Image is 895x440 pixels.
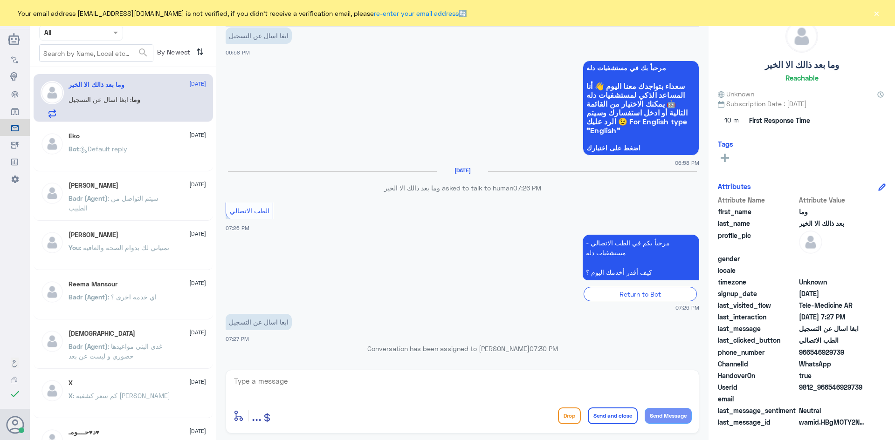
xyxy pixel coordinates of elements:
h5: Reema Mansour [69,280,117,288]
span: 0 [799,406,867,415]
span: 9812_966546929739 [799,382,867,392]
img: defaultAdmin.png [799,230,822,254]
p: 20/8/2025, 7:26 PM [583,235,699,280]
h5: وما بعد ذالك الا الخير [765,60,839,70]
input: Search by Name, Local etc… [40,45,153,61]
span: last_message_id [718,417,797,427]
img: defaultAdmin.png [41,280,64,304]
span: الطب الاتصالي [799,335,867,345]
i: ⇅ [196,44,204,60]
span: locale [718,265,797,275]
h6: Attributes [718,182,751,190]
span: profile_pic [718,230,797,252]
span: : تمنياتي لك بدوام الصحة والعافية [80,244,169,251]
span: true [799,371,867,380]
span: last_clicked_button [718,335,797,345]
img: defaultAdmin.png [41,132,64,156]
button: Drop [558,407,581,424]
span: ابغا اسال عن التسجيل [799,324,867,333]
h6: Reachable [785,74,819,82]
a: re-enter your email address [374,9,459,17]
img: defaultAdmin.png [41,330,64,353]
span: phone_number [718,347,797,357]
span: X [69,392,73,399]
span: ... [252,407,262,424]
h5: Eko [69,132,80,140]
h5: وما بعد ذالك الا الخير [69,81,124,89]
span: wamid.HBgMOTY2NTQ2OTI5NzM5FQIAEhggODY0RTQ4NTBCNEJCODFCNDIwNTlFRjJDQjYwNkRDOEIA [799,417,867,427]
button: × [872,8,881,18]
span: HandoverOn [718,371,797,380]
p: Conversation has been assigned to [PERSON_NAME] [226,344,699,353]
span: UserId [718,382,797,392]
h5: د♥حــــومـ♥ [69,428,100,436]
span: 06:58 PM [675,159,699,167]
span: Bot [69,145,79,153]
span: 966546929739 [799,347,867,357]
h5: Mohammed ALRASHED [69,231,118,239]
span: : Default reply [79,145,127,153]
span: وما [131,95,140,103]
span: مرحباً بك في مستشفيات دله [586,64,695,72]
span: Badr (Agent) [69,293,108,301]
span: You [69,244,80,251]
span: 07:30 PM [530,345,558,352]
span: Attribute Name [718,195,797,205]
span: [DATE] [189,378,206,386]
button: Send Message [645,408,692,424]
span: Badr (Agent) [69,194,108,202]
i: check [9,388,21,399]
span: [DATE] [189,131,206,139]
span: : اي خدمه اخرى ؟ [108,293,157,301]
span: Tele-Medicine AR [799,300,867,310]
span: [DATE] [189,180,206,189]
span: 2025-08-13T15:57:39.092Z [799,289,867,298]
span: 2025-08-20T16:27:10.871Z [799,312,867,322]
h6: Tags [718,140,733,148]
span: : سيتم التواصل من الطبيب [69,194,158,212]
span: last_message [718,324,797,333]
span: first_name [718,207,797,217]
span: Attribute Value [799,195,867,205]
span: سعداء بتواجدك معنا اليوم 👋 أنا المساعد الذكي لمستشفيات دله 🤖 يمكنك الاختيار من القائمة التالية أو... [586,81,695,135]
span: 07:26 PM [226,225,249,231]
span: : ابغا اسال عن التسجيل [69,95,131,103]
p: وما بعد ذالك الا الخير asked to talk to human [226,183,699,193]
span: By Newest [153,44,193,63]
img: defaultAdmin.png [786,20,818,52]
h5: سبحان الله [69,330,135,338]
span: First Response Time [749,115,810,125]
span: : غدي البني مواعيدها حضوري و ليست عن بعد [69,342,162,360]
span: وما [799,207,867,217]
span: gender [718,254,797,264]
span: Unknown [799,277,867,287]
span: signup_date [718,289,797,298]
span: [DATE] [189,328,206,337]
span: 10 m [718,112,746,129]
div: Return to Bot [584,287,697,301]
span: [DATE] [189,427,206,435]
span: 06:58 PM [226,49,250,55]
span: [DATE] [189,279,206,287]
span: last_interaction [718,312,797,322]
span: null [799,254,867,264]
span: search [138,47,149,58]
img: defaultAdmin.png [41,81,64,104]
span: null [799,394,867,404]
button: ... [252,405,262,426]
span: : كم سعر كشفيه [PERSON_NAME] [73,392,170,399]
img: defaultAdmin.png [41,182,64,205]
span: 07:26 PM [675,304,699,311]
img: defaultAdmin.png [41,231,64,254]
span: [DATE] [189,230,206,238]
span: Your email address [EMAIL_ADDRESS][DOMAIN_NAME] is not verified, if you didn't receive a verifica... [18,8,467,18]
p: 20/8/2025, 7:27 PM [226,314,292,330]
span: null [799,265,867,275]
span: timezone [718,277,797,287]
span: ChannelId [718,359,797,369]
img: defaultAdmin.png [41,379,64,402]
span: Unknown [718,89,754,99]
span: 2 [799,359,867,369]
span: last_message_sentiment [718,406,797,415]
span: 07:27 PM [226,336,249,342]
